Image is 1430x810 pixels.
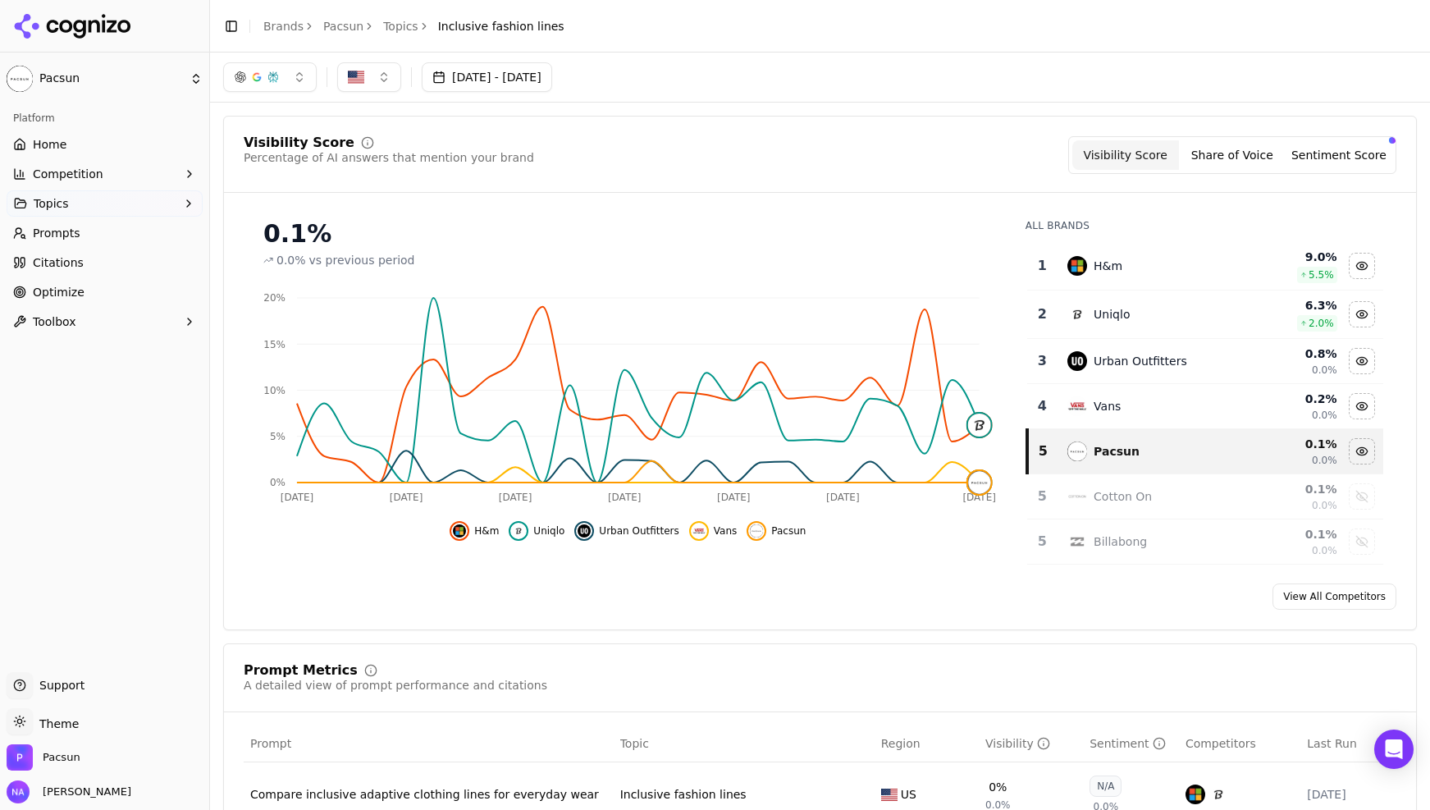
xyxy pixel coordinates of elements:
[1067,487,1087,506] img: cotton on
[771,524,806,538] span: Pacsun
[1094,306,1130,323] div: Uniqlo
[1208,785,1228,804] img: uniqlo
[620,786,747,803] a: Inclusive fashion lines
[33,254,84,271] span: Citations
[1349,438,1375,464] button: Hide pacsun data
[689,521,738,541] button: Hide vans data
[1307,735,1356,752] span: Last Run
[750,524,763,538] img: pacsun
[1179,725,1300,762] th: Competitors
[968,471,991,494] img: pacsun
[509,521,564,541] button: Hide uniqlo data
[1027,474,1383,519] tr: 5cotton onCotton On0.1%0.0%Show cotton on data
[1090,735,1165,752] div: Sentiment
[512,524,525,538] img: uniqlo
[244,136,354,149] div: Visibility Score
[244,677,547,693] div: A detailed view of prompt performance and citations
[33,677,85,693] span: Support
[989,779,1007,795] div: 0%
[1245,481,1337,497] div: 0.1 %
[348,69,364,85] img: US
[826,492,860,503] tspan: [DATE]
[33,313,76,330] span: Toolbox
[7,744,33,771] img: Pacsun
[250,735,291,752] span: Prompt
[7,249,203,276] a: Citations
[1307,786,1390,803] div: [DATE]
[270,477,286,488] tspan: 0%
[1094,398,1121,414] div: Vans
[281,492,314,503] tspan: [DATE]
[244,664,358,677] div: Prompt Metrics
[714,524,738,538] span: Vans
[7,66,33,92] img: Pacsun
[7,780,131,803] button: Open user button
[875,725,979,762] th: Region
[474,524,499,538] span: H&m
[1312,454,1337,467] span: 0.0%
[1094,533,1147,550] div: Billabong
[1245,297,1337,313] div: 6.3 %
[7,131,203,158] a: Home
[1072,140,1179,170] button: Visibility Score
[1067,396,1087,416] img: vans
[1083,725,1179,762] th: sentiment
[881,789,898,801] img: US flag
[1027,429,1383,474] tr: 5pacsunPacsun0.1%0.0%Hide pacsun data
[1349,301,1375,327] button: Hide uniqlo data
[43,750,80,765] span: Pacsun
[7,279,203,305] a: Optimize
[1245,526,1337,542] div: 0.1 %
[250,786,607,803] a: Compare inclusive adaptive clothing lines for everyday wear
[962,492,996,503] tspan: [DATE]
[499,492,532,503] tspan: [DATE]
[1272,583,1396,610] a: View All Competitors
[1186,785,1205,804] img: h&m
[1034,396,1051,416] div: 4
[979,725,1083,762] th: brandMentionRate
[578,524,591,538] img: urban outfitters
[1027,242,1383,291] tr: 1h&mH&m9.0%5.5%Hide h&m data
[1349,348,1375,374] button: Hide urban outfitters data
[390,492,423,503] tspan: [DATE]
[263,292,286,304] tspan: 20%
[1245,436,1337,452] div: 0.1 %
[263,385,286,396] tspan: 10%
[1027,519,1383,565] tr: 5billabongBillabong0.1%0.0%Show billabong data
[438,18,564,34] span: Inclusive fashion lines
[309,252,415,268] span: vs previous period
[1090,776,1122,797] div: N/A
[1186,735,1256,752] span: Competitors
[985,735,1050,752] div: Visibility
[1245,249,1337,265] div: 9.0 %
[901,786,916,803] span: US
[599,524,678,538] span: Urban Outfitters
[1245,391,1337,407] div: 0.2 %
[34,195,69,212] span: Topics
[1027,291,1383,339] tr: 2uniqloUniqlo6.3%2.0%Hide uniqlo data
[614,725,875,762] th: Topic
[263,339,286,350] tspan: 15%
[1312,409,1337,422] span: 0.0%
[450,521,499,541] button: Hide h&m data
[270,431,286,442] tspan: 5%
[1349,483,1375,510] button: Show cotton on data
[422,62,552,92] button: [DATE] - [DATE]
[7,220,203,246] a: Prompts
[263,219,993,249] div: 0.1%
[1067,351,1087,371] img: urban outfitters
[747,521,806,541] button: Hide pacsun data
[1034,532,1051,551] div: 5
[7,161,203,187] button: Competition
[533,524,564,538] span: Uniqlo
[36,785,131,799] span: [PERSON_NAME]
[276,252,306,268] span: 0.0%
[1034,304,1051,324] div: 2
[7,780,30,803] img: Nico Arce
[1245,346,1337,362] div: 0.8 %
[7,190,203,217] button: Topics
[1286,140,1392,170] button: Sentiment Score
[7,105,203,131] div: Platform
